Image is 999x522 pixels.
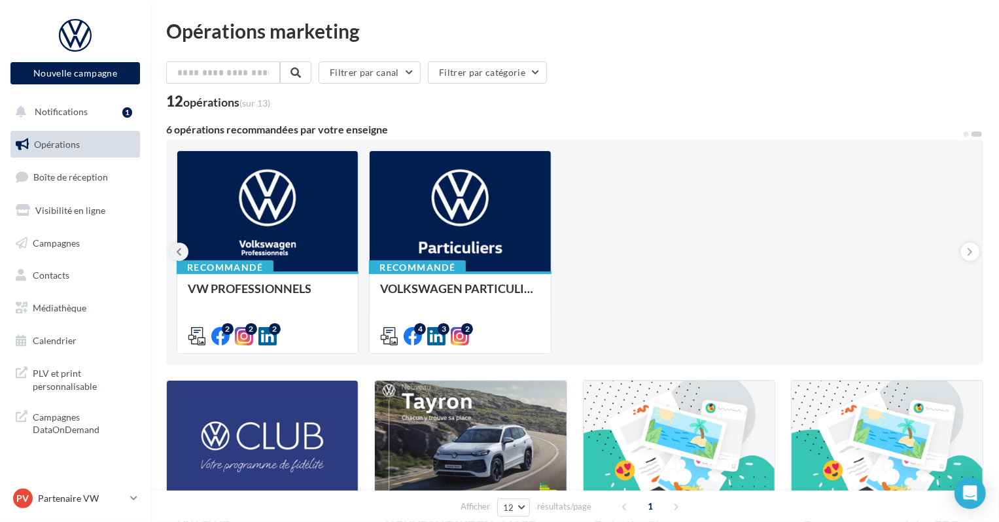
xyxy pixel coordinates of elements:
[8,163,143,191] a: Boîte de réception
[369,260,466,275] div: Recommandé
[8,262,143,289] a: Contacts
[33,364,135,392] span: PLV et print personnalisable
[166,21,983,41] div: Opérations marketing
[166,124,962,135] div: 6 opérations recommandées par votre enseigne
[10,486,140,511] a: PV Partenaire VW
[239,97,270,109] span: (sur 13)
[33,302,86,313] span: Médiathèque
[380,282,540,308] div: VOLKSWAGEN PARTICULIER
[438,323,449,335] div: 3
[8,359,143,398] a: PLV et print personnalisable
[33,270,69,281] span: Contacts
[8,230,143,257] a: Campagnes
[269,323,281,335] div: 2
[8,197,143,224] a: Visibilité en ligne
[497,498,531,517] button: 12
[955,478,986,509] div: Open Intercom Messenger
[166,94,270,109] div: 12
[34,139,80,150] span: Opérations
[183,96,270,108] div: opérations
[10,62,140,84] button: Nouvelle campagne
[319,61,421,84] button: Filtrer par canal
[188,282,347,308] div: VW PROFESSIONNELS
[537,500,591,513] span: résultats/page
[33,171,108,183] span: Boîte de réception
[461,323,473,335] div: 2
[35,205,105,216] span: Visibilité en ligne
[33,237,80,248] span: Campagnes
[33,335,77,346] span: Calendrier
[122,107,132,118] div: 1
[503,502,514,513] span: 12
[8,327,143,355] a: Calendrier
[428,61,547,84] button: Filtrer par catégorie
[35,106,88,117] span: Notifications
[8,98,137,126] button: Notifications 1
[640,496,661,517] span: 1
[8,131,143,158] a: Opérations
[33,408,135,436] span: Campagnes DataOnDemand
[8,403,143,442] a: Campagnes DataOnDemand
[414,323,426,335] div: 4
[461,500,490,513] span: Afficher
[177,260,273,275] div: Recommandé
[38,492,125,505] p: Partenaire VW
[17,492,29,505] span: PV
[245,323,257,335] div: 2
[8,294,143,322] a: Médiathèque
[222,323,234,335] div: 2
